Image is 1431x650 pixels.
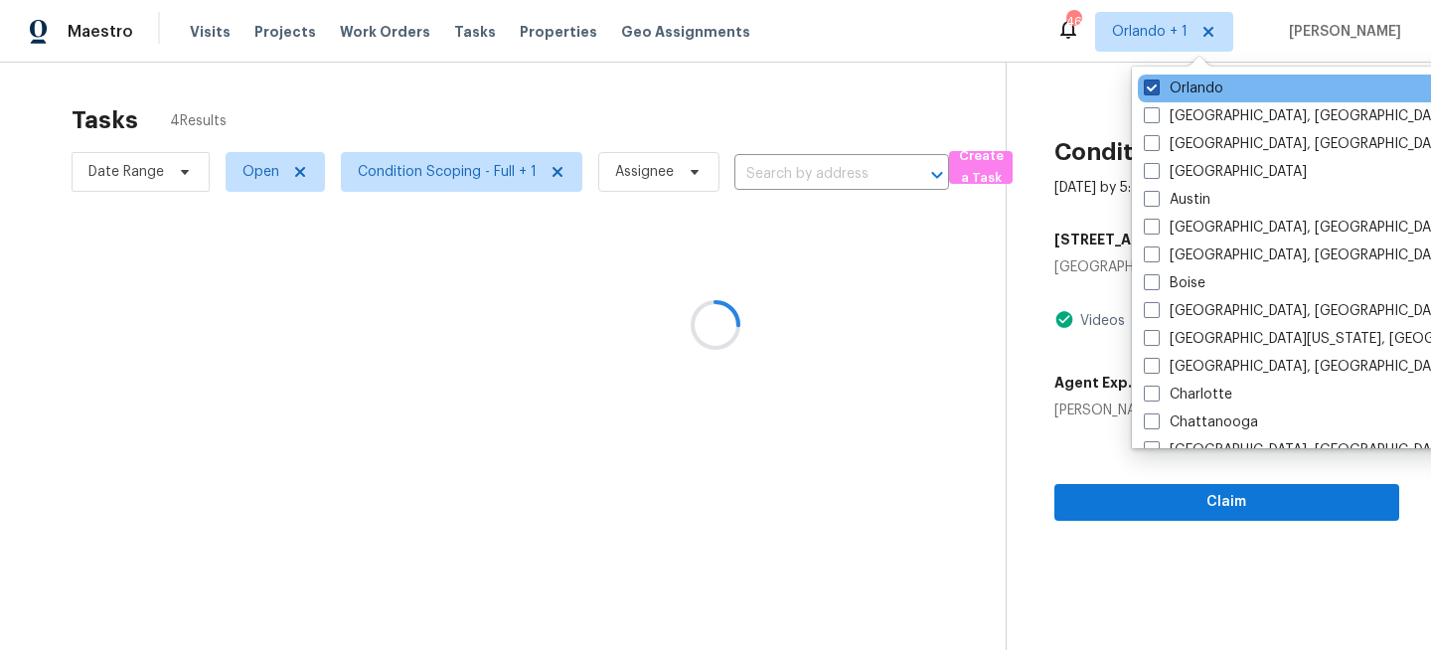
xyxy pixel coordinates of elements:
span: Claim [1070,490,1383,515]
label: Charlotte [1144,385,1232,405]
label: Austin [1144,190,1210,210]
label: Orlando [1144,79,1223,98]
label: [GEOGRAPHIC_DATA] [1144,162,1307,182]
button: Claim [1054,484,1399,521]
div: 46 [1066,12,1080,32]
label: Chattanooga [1144,412,1258,432]
label: Boise [1144,273,1205,293]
